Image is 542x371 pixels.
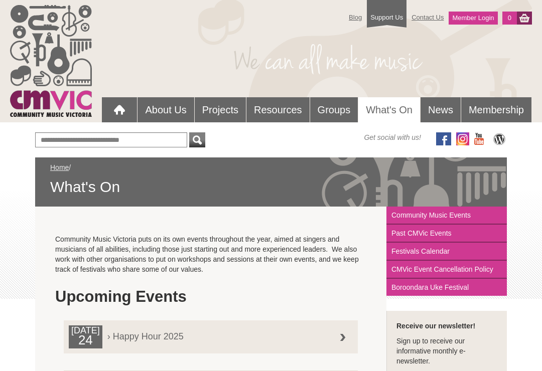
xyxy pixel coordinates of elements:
a: What's On [358,97,420,123]
img: icon-instagram.png [456,132,469,145]
div: / [50,162,492,197]
a: Membership [461,97,531,122]
a: Home [50,163,69,171]
a: [DATE]24 › Happy Hour 2025 [64,320,358,353]
a: CMVic Event Cancellation Policy [386,261,507,279]
div: [DATE] [69,325,102,348]
h1: Upcoming Events [55,287,366,307]
a: Boroondara Uke Festival [386,279,507,296]
a: News [421,97,461,122]
span: Get social with us! [364,132,421,142]
a: 0 [502,12,517,25]
a: Groups [310,97,358,122]
a: Resources [246,97,310,122]
p: Sign up to receive our informative monthly e-newsletter. [396,336,497,366]
a: Blog [344,9,367,26]
img: cmvic_logo.png [10,5,92,117]
a: Member Login [449,12,497,25]
p: Community Music Victoria puts on its own events throughout the year, aimed at singers and musicia... [55,234,366,274]
a: Festivals Calendar [386,243,507,261]
h2: 24 [71,335,100,348]
a: Past CMVic Events [386,225,507,243]
a: Projects [195,97,246,122]
a: Contact Us [406,9,449,26]
a: About Us [138,97,194,122]
strong: Receive our newsletter! [396,322,475,330]
span: › Happy Hour 2025 [69,325,339,341]
a: Community Music Events [386,207,507,225]
img: CMVic Blog [492,132,507,145]
span: What's On [50,177,492,197]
